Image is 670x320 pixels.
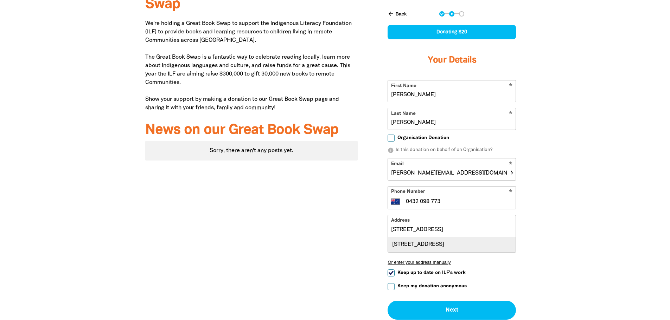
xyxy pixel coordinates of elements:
[388,46,516,74] h3: Your Details
[385,8,409,20] button: Back
[449,11,454,17] button: Navigate to step 2 of 3 to enter your details
[397,135,449,141] span: Organisation Donation
[388,269,395,276] input: Keep up to date on ILF's work
[439,11,445,17] button: Navigate to step 1 of 3 to enter your donation amount
[397,269,466,276] span: Keep up to date on ILF's work
[397,283,467,289] span: Keep my donation anonymous
[388,283,395,290] input: Keep my donation anonymous
[388,11,394,17] i: arrow_back
[388,260,516,265] button: Or enter your address manually
[509,189,512,196] i: Required
[388,135,395,142] input: Organisation Donation
[459,11,464,17] button: Navigate to step 3 of 3 to enter your payment details
[145,141,358,161] div: Sorry, there aren't any posts yet.
[388,237,516,252] div: [STREET_ADDRESS]
[145,123,358,138] h3: News on our Great Book Swap
[388,301,516,320] button: Next
[388,25,516,39] div: Donating $20
[145,141,358,161] div: Paginated content
[388,147,394,154] i: info
[388,147,516,154] p: Is this donation on behalf of an Organisation?
[145,19,358,112] p: We're holding a Great Book Swap to support the Indigenous Literacy Foundation (ILF) to provide bo...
